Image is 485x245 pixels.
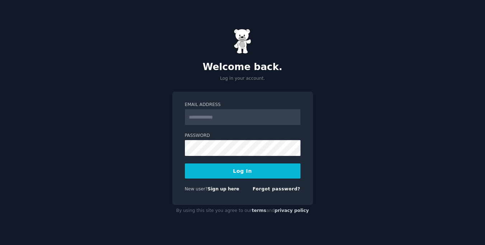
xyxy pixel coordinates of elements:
[253,186,300,191] a: Forgot password?
[275,208,309,213] a: privacy policy
[185,163,300,179] button: Log In
[185,186,208,191] span: New user?
[172,61,313,73] h2: Welcome back.
[172,205,313,217] div: By using this site you agree to our and
[234,29,252,54] img: Gummy Bear
[185,102,300,108] label: Email Address
[185,133,300,139] label: Password
[252,208,266,213] a: terms
[207,186,239,191] a: Sign up here
[172,75,313,82] p: Log in your account.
